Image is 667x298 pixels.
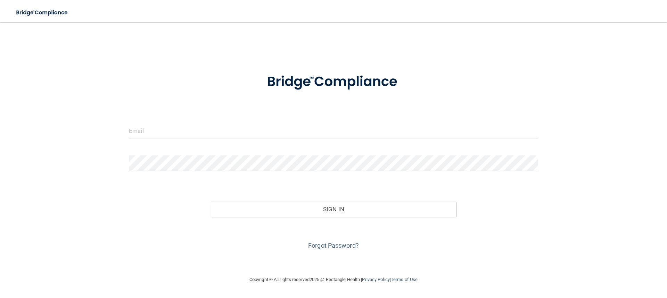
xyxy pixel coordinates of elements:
[253,64,414,100] img: bridge_compliance_login_screen.278c3ca4.svg
[207,269,460,291] div: Copyright © All rights reserved 2025 @ Rectangle Health | |
[362,277,389,282] a: Privacy Policy
[10,6,74,20] img: bridge_compliance_login_screen.278c3ca4.svg
[308,242,359,249] a: Forgot Password?
[129,123,538,138] input: Email
[211,202,456,217] button: Sign In
[391,277,418,282] a: Terms of Use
